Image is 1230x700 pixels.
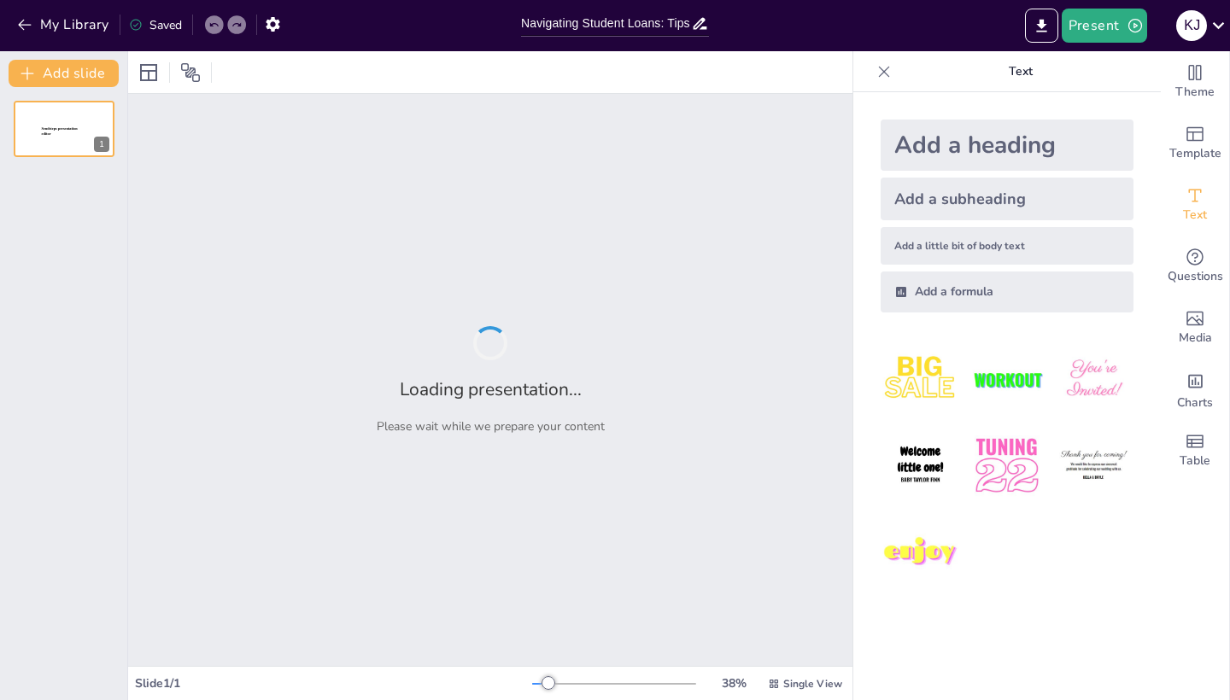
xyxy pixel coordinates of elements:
div: 1 [94,137,109,152]
div: Add a heading [881,120,1133,171]
h2: Loading presentation... [400,377,582,401]
img: 3.jpeg [1054,340,1133,419]
img: 5.jpeg [967,426,1046,505]
span: Theme [1175,83,1215,102]
span: Single View [783,677,842,691]
img: 2.jpeg [967,340,1046,419]
div: Add images, graphics, shapes or video [1161,297,1229,359]
div: Add a table [1161,420,1229,481]
span: Sendsteps presentation editor [42,127,78,137]
button: Add slide [9,60,119,87]
img: 1.jpeg [881,340,960,419]
span: Text [1183,206,1207,225]
span: Template [1169,144,1221,163]
div: Add a subheading [881,178,1133,220]
img: 7.jpeg [881,513,960,592]
button: Export to PowerPoint [1025,9,1058,43]
p: Please wait while we prepare your content [377,418,605,435]
div: Change the overall theme [1161,51,1229,113]
div: K J [1176,10,1207,41]
button: K J [1176,9,1207,43]
input: Insert title [521,11,691,36]
span: Media [1179,329,1212,347]
img: 6.jpeg [1054,426,1133,505]
span: Questions [1168,267,1223,286]
span: Position [180,62,201,83]
span: Table [1180,452,1210,470]
div: Saved [129,17,182,33]
div: Add charts and graphs [1161,359,1229,420]
div: Add ready made slides [1161,113,1229,174]
button: My Library [13,11,116,38]
img: 4.jpeg [881,426,960,505]
div: Slide 1 / 1 [135,675,532,691]
div: Get real-time input from your audience [1161,236,1229,297]
div: 1 [14,101,114,157]
p: Text [898,51,1144,92]
div: Layout [135,59,162,86]
div: Add text boxes [1161,174,1229,236]
button: Present [1062,9,1147,43]
span: Charts [1177,394,1213,412]
div: Add a formula [881,271,1133,312]
div: Add a little bit of body text [881,227,1133,265]
div: 38 % [713,675,754,691]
